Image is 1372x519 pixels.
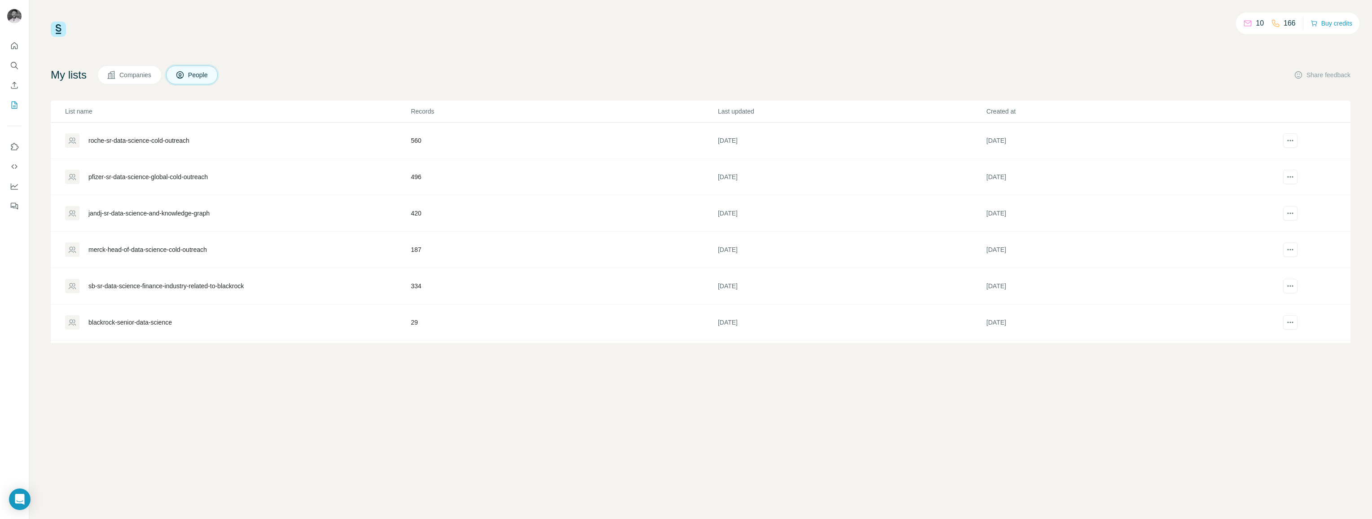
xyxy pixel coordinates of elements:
[410,159,717,195] td: 496
[410,232,717,268] td: 187
[986,268,1254,304] td: [DATE]
[119,70,152,79] span: Companies
[9,488,31,510] div: Open Intercom Messenger
[986,304,1254,341] td: [DATE]
[88,172,208,181] div: pfizer-sr-data-science-global-cold-outreach
[986,159,1254,195] td: [DATE]
[410,195,717,232] td: 420
[717,159,986,195] td: [DATE]
[88,209,210,218] div: jandj-sr-data-science-and-knowledge-graph
[717,304,986,341] td: [DATE]
[1283,315,1297,330] button: actions
[986,232,1254,268] td: [DATE]
[1283,133,1297,148] button: actions
[717,341,986,377] td: [DATE]
[986,107,1254,116] p: Created at
[410,123,717,159] td: 560
[51,22,66,37] img: Surfe Logo
[1310,17,1352,30] button: Buy credits
[88,136,189,145] div: roche-sr-data-science-cold-outreach
[410,268,717,304] td: 334
[7,77,22,93] button: Enrich CSV
[1256,18,1264,29] p: 10
[7,97,22,113] button: My lists
[7,198,22,214] button: Feedback
[986,341,1254,377] td: [DATE]
[7,9,22,23] img: Avatar
[717,232,986,268] td: [DATE]
[1283,170,1297,184] button: actions
[986,195,1254,232] td: [DATE]
[1284,18,1296,29] p: 166
[1283,206,1297,220] button: actions
[188,70,209,79] span: People
[1294,70,1350,79] button: Share feedback
[88,318,172,327] div: blackrock-senior-data-science
[717,123,986,159] td: [DATE]
[88,245,207,254] div: merck-head-of-data-science-cold-outreach
[7,158,22,175] button: Use Surfe API
[718,107,985,116] p: Last updated
[986,123,1254,159] td: [DATE]
[88,281,244,290] div: sb-sr-data-science-finance-industry-related-to-blackrock
[410,341,717,377] td: 299
[1283,242,1297,257] button: actions
[7,178,22,194] button: Dashboard
[717,195,986,232] td: [DATE]
[410,304,717,341] td: 29
[717,268,986,304] td: [DATE]
[7,139,22,155] button: Use Surfe on LinkedIn
[7,57,22,74] button: Search
[51,68,87,82] h4: My lists
[7,38,22,54] button: Quick start
[65,107,410,116] p: List name
[1283,279,1297,293] button: actions
[411,107,717,116] p: Records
